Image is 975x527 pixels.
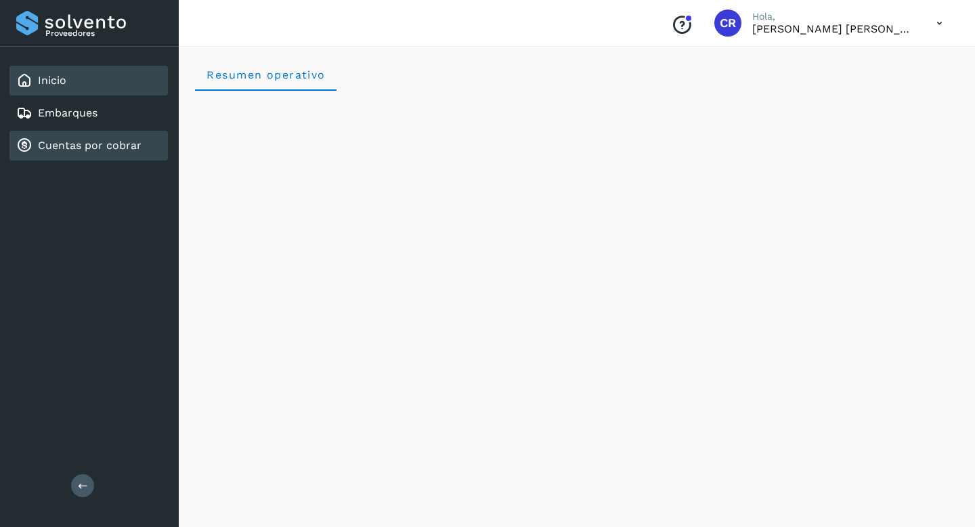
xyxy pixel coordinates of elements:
a: Embarques [38,106,97,119]
div: Cuentas por cobrar [9,131,168,161]
a: Inicio [38,74,66,87]
p: Hola, [752,11,915,22]
div: Inicio [9,66,168,96]
p: CARLOS RODOLFO BELLI PEDRAZA [752,22,915,35]
span: Resumen operativo [206,68,326,81]
div: Embarques [9,98,168,128]
a: Cuentas por cobrar [38,139,142,152]
p: Proveedores [45,28,162,38]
